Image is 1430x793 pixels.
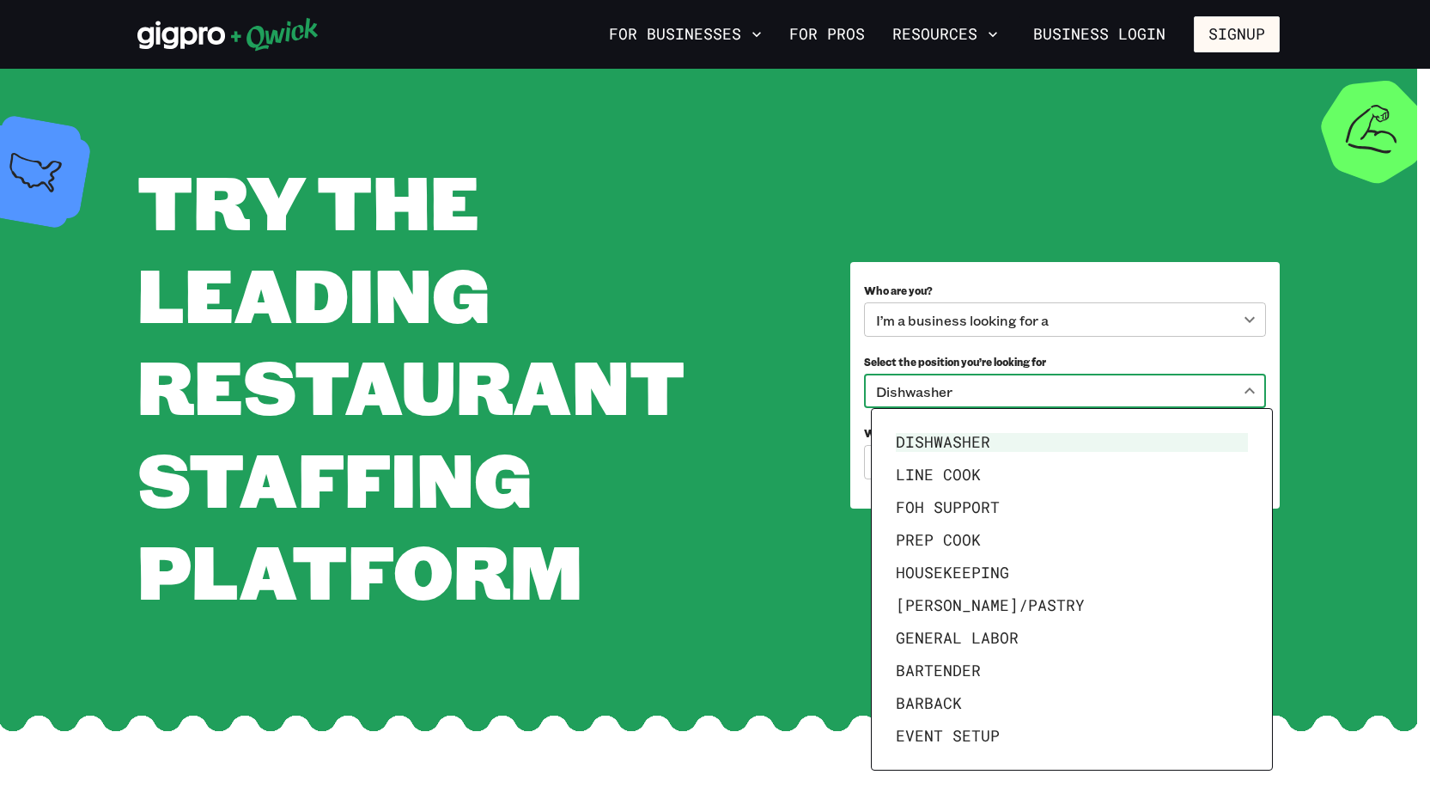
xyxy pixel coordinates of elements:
li: Line Cook [889,459,1255,491]
li: FOH Support [889,491,1255,524]
li: Barback [889,687,1255,720]
li: Bartender [889,655,1255,687]
li: Event Setup [889,720,1255,753]
li: Prep Cook [889,524,1255,557]
li: General Labor [889,622,1255,655]
li: [PERSON_NAME]/Pastry [889,589,1255,622]
li: Dishwasher [889,426,1255,459]
li: Housekeeping [889,557,1255,589]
